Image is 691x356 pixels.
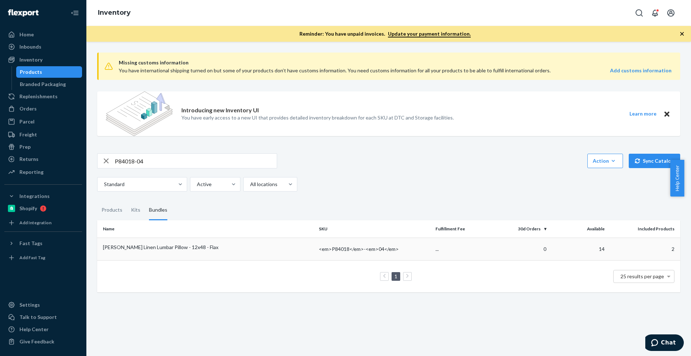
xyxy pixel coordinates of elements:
[103,181,104,188] input: Standard
[433,238,491,260] td: ...
[549,238,608,260] td: 14
[19,105,37,112] div: Orders
[20,81,66,88] div: Branded Packaging
[632,6,646,20] button: Open Search Box
[20,68,42,76] div: Products
[119,58,672,67] span: Missing customs information
[181,106,259,114] p: Introducing new Inventory UI
[16,66,82,78] a: Products
[4,153,82,165] a: Returns
[19,56,42,63] div: Inventory
[19,240,42,247] div: Fast Tags
[19,314,57,321] div: Talk to Support
[610,67,672,74] a: Add customs information
[299,30,471,37] p: Reminder: You have unpaid invoices.
[4,129,82,140] a: Freight
[19,168,44,176] div: Reporting
[608,238,681,260] td: 2
[19,220,51,226] div: Add Integration
[620,273,664,279] span: 25 results per page
[115,154,277,168] input: Search inventory by name or sku
[549,220,608,238] th: Available
[393,273,399,279] a: Page 1 is your current page
[608,220,681,238] th: Included Products
[119,67,561,74] div: You have international shipping turned on but some of your products don’t have customs informatio...
[670,160,684,197] button: Help Center
[19,93,58,100] div: Replenishments
[629,154,680,168] button: Sync Catalog
[4,41,82,53] a: Inbounds
[196,181,197,188] input: Active
[103,244,313,251] div: [PERSON_NAME] Linen Lumbar Pillow - 12x48 - Flax
[106,91,173,136] img: new-reports-banner-icon.82668bd98b6a51aee86340f2a7b77ae3.png
[98,9,131,17] a: Inventory
[149,200,167,220] div: Bundles
[316,238,433,260] td: <em>P84018</em>-<em>04</em>
[4,203,82,214] a: Shopify
[19,326,49,333] div: Help Center
[491,238,549,260] td: 0
[68,6,82,20] button: Close Navigation
[316,220,433,238] th: SKU
[8,9,39,17] img: Flexport logo
[4,217,82,229] a: Add Integration
[491,220,549,238] th: 30d Orders
[19,131,37,138] div: Freight
[101,200,122,220] div: Products
[181,114,454,121] p: You have early access to a new UI that provides detailed inventory breakdown for each SKU at DTC ...
[4,103,82,114] a: Orders
[19,205,37,212] div: Shopify
[645,334,684,352] iframe: Opens a widget where you can chat to one of our agents
[4,29,82,40] a: Home
[4,252,82,263] a: Add Fast Tag
[19,43,41,50] div: Inbounds
[16,78,82,90] a: Branded Packaging
[648,6,662,20] button: Open notifications
[4,238,82,249] button: Fast Tags
[131,200,140,220] div: Kits
[19,143,31,150] div: Prep
[97,220,316,238] th: Name
[4,166,82,178] a: Reporting
[92,3,136,23] ol: breadcrumbs
[587,154,623,168] button: Action
[19,156,39,163] div: Returns
[662,109,672,118] button: Close
[249,181,250,188] input: All locations
[19,338,54,345] div: Give Feedback
[19,31,34,38] div: Home
[4,190,82,202] button: Integrations
[4,116,82,127] a: Parcel
[19,301,40,308] div: Settings
[19,193,50,200] div: Integrations
[4,336,82,347] button: Give Feedback
[19,254,45,261] div: Add Fast Tag
[4,311,82,323] button: Talk to Support
[19,118,35,125] div: Parcel
[388,31,471,37] a: Update your payment information.
[593,157,618,165] div: Action
[4,91,82,102] a: Replenishments
[4,299,82,311] a: Settings
[625,109,661,118] button: Learn more
[4,141,82,153] a: Prep
[433,220,491,238] th: Fulfillment Fee
[664,6,678,20] button: Open account menu
[610,67,672,73] strong: Add customs information
[4,54,82,66] a: Inventory
[4,324,82,335] a: Help Center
